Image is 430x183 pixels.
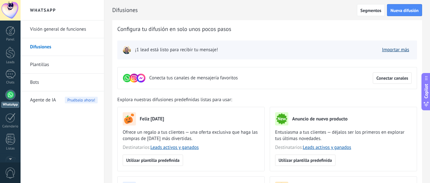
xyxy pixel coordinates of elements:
[112,4,357,16] h2: Difusiones
[1,102,19,108] div: WhatsApp
[21,56,104,74] li: Plantillas
[150,144,199,150] a: Leads activos y ganados
[1,60,20,64] div: Leads
[65,97,98,103] span: Pruébalo ahora!
[30,91,98,109] a: Agente de IAPruébalo ahora!
[390,8,419,13] span: Nueva difusión
[275,129,412,142] span: Entusiasma a tus clientes — déjalos ser los primeros en explorar tus últimas novedades.
[275,155,335,166] button: Utilizar plantilla predefinida
[123,144,259,151] span: Destinatarios:
[21,74,104,91] li: Bots
[376,76,408,80] span: Conectar canales
[135,47,218,53] span: ¡1 lead está listo para recibir tu mensaje!
[123,155,183,166] button: Utilizar plantilla predefinida
[140,116,164,122] h3: Feliz [DATE]
[303,144,351,150] a: Leads activos y ganados
[21,21,104,38] li: Visión general de funciones
[360,8,381,13] span: Segmentos
[279,158,332,162] span: Utilizar plantilla predefinida
[117,25,231,33] span: Configura tu difusión en solo unos pocos pasos
[21,38,104,56] li: Difusiones
[30,21,98,38] a: Visión general de funciones
[1,125,20,129] div: Calendario
[21,91,104,109] li: Agente de IA
[30,74,98,91] a: Bots
[1,38,20,42] div: Panel
[1,81,20,85] div: Chats
[122,46,131,54] img: leadIcon
[382,47,409,53] a: Importar más
[292,116,347,122] h3: Anuncio de nuevo producto
[373,72,412,84] button: Conectar canales
[30,56,98,74] a: Plantillas
[379,45,412,55] button: Importar más
[117,97,232,103] span: Explora nuestras difusiones predefinidas listas para usar:
[126,158,180,162] span: Utilizar plantilla predefinida
[387,4,422,16] button: Nueva difusión
[149,75,238,81] span: Conecta tus canales de mensajería favoritos
[357,4,385,16] button: Segmentos
[123,129,259,142] span: Ofrece un regalo a tus clientes — una oferta exclusiva que haga las compras de [DATE] más diverti...
[1,147,20,151] div: Listas
[30,91,56,109] span: Agente de IA
[275,144,412,151] span: Destinatarios:
[423,84,429,98] span: Copilot
[30,38,98,56] a: Difusiones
